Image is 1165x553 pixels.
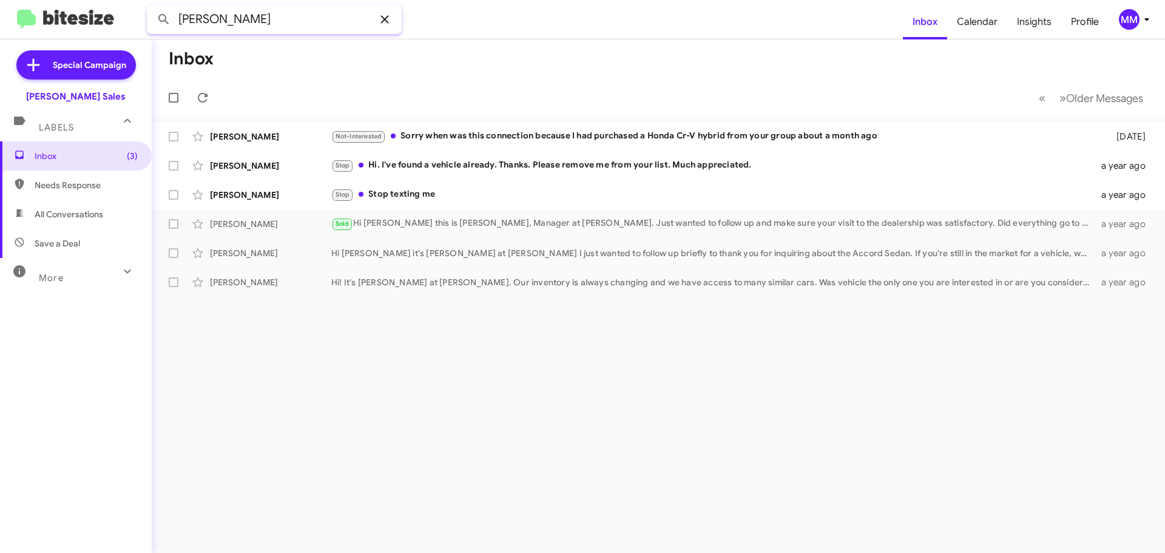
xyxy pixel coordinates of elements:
div: [DATE] [1097,131,1155,143]
div: Hi! It's [PERSON_NAME] at [PERSON_NAME]. Our inventory is always changing and we have access to m... [331,276,1097,288]
button: Next [1052,86,1150,110]
div: [PERSON_NAME] [210,218,331,230]
span: Inbox [35,150,138,162]
div: a year ago [1097,276,1155,288]
span: » [1059,90,1066,106]
span: Special Campaign [53,59,126,71]
div: [PERSON_NAME] [210,276,331,288]
div: a year ago [1097,189,1155,201]
div: [PERSON_NAME] [210,160,331,172]
div: Hi [PERSON_NAME] this is [PERSON_NAME], Manager at [PERSON_NAME]. Just wanted to follow up and ma... [331,217,1097,231]
a: Special Campaign [16,50,136,80]
span: « [1039,90,1045,106]
div: a year ago [1097,247,1155,259]
div: [PERSON_NAME] [210,131,331,143]
span: Stop [336,161,350,169]
div: Hi [PERSON_NAME] it's [PERSON_NAME] at [PERSON_NAME] I just wanted to follow up briefly to thank ... [331,247,1097,259]
span: Not-Interested [336,132,382,140]
div: [PERSON_NAME] [210,189,331,201]
div: a year ago [1097,218,1155,230]
nav: Page navigation example [1032,86,1150,110]
div: Stop texting me [331,188,1097,202]
div: [PERSON_NAME] Sales [26,90,126,103]
span: More [39,273,64,283]
span: Labels [39,122,74,133]
span: Needs Response [35,179,138,191]
span: Save a Deal [35,237,80,249]
div: Hi. I've found a vehicle already. Thanks. Please remove me from your list. Much appreciated. [331,158,1097,172]
span: (3) [127,150,138,162]
a: Profile [1061,4,1109,39]
div: a year ago [1097,160,1155,172]
div: MM [1119,9,1140,30]
a: Inbox [903,4,947,39]
a: Calendar [947,4,1007,39]
div: Sorry when was this connection because I had purchased a Honda Cr-V hybrid from your group about ... [331,129,1097,143]
a: Insights [1007,4,1061,39]
button: MM [1109,9,1152,30]
span: All Conversations [35,208,103,220]
div: [PERSON_NAME] [210,247,331,259]
input: Search [147,5,402,34]
span: Stop [336,191,350,198]
span: Sold [336,220,349,228]
span: Older Messages [1066,92,1143,105]
button: Previous [1032,86,1053,110]
h1: Inbox [169,49,214,69]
